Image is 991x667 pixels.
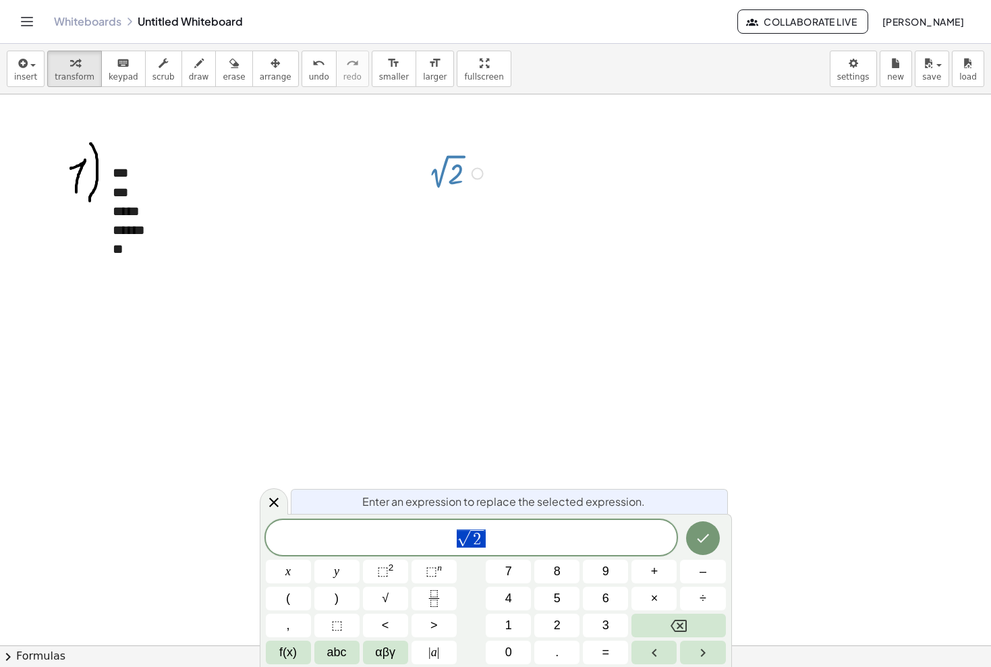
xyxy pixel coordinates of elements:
[362,494,645,510] span: Enter an expression to replace the selected expression.
[285,562,291,581] span: x
[554,562,561,581] span: 8
[534,614,579,637] button: 2
[16,11,38,32] button: Toggle navigation
[837,72,870,82] span: settings
[215,51,252,87] button: erase
[412,587,457,610] button: Fraction
[423,72,447,82] span: larger
[336,51,369,87] button: redoredo
[631,587,677,610] button: Times
[7,51,45,87] button: insert
[534,560,579,583] button: 8
[534,641,579,664] button: .
[680,641,725,664] button: Right arrow
[486,587,531,610] button: 4
[686,521,720,555] button: Done
[486,560,531,583] button: 7
[372,51,416,87] button: format_sizesmaller
[412,641,457,664] button: Absolute value
[266,641,311,664] button: Functions
[314,587,360,610] button: )
[428,55,441,71] i: format_size
[145,51,182,87] button: scrub
[223,72,245,82] span: erase
[700,562,706,581] span: –
[327,643,347,662] span: abc
[252,51,299,87] button: arrange
[505,589,512,608] span: 4
[266,587,311,610] button: (
[152,72,175,82] span: scrub
[880,51,912,87] button: new
[437,562,442,573] sup: n
[651,589,658,608] span: ×
[302,51,337,87] button: undoundo
[887,72,904,82] span: new
[680,587,725,610] button: Divide
[412,614,457,637] button: Greater than
[334,562,339,581] span: y
[583,641,628,664] button: Equals
[314,560,360,583] button: y
[464,72,503,82] span: fullscreen
[631,614,725,637] button: Backspace
[583,560,628,583] button: 9
[382,616,389,635] span: <
[363,560,408,583] button: Squared
[737,9,868,34] button: Collaborate Live
[363,614,408,637] button: Less than
[457,531,470,546] span: √
[602,643,610,662] span: =
[266,560,311,583] button: x
[952,51,984,87] button: load
[14,72,37,82] span: insert
[389,562,394,573] sup: 2
[554,616,561,635] span: 2
[54,15,121,28] a: Whiteboards
[279,643,297,662] span: f(x)
[382,589,389,608] span: √
[457,51,511,87] button: fullscreen
[602,562,609,581] span: 9
[473,531,481,548] span: 2
[331,616,343,635] span: ⬚
[375,643,395,662] span: αβγ
[412,560,457,583] button: Superscript
[486,614,531,637] button: 1
[416,51,454,87] button: format_sizelarger
[260,72,291,82] span: arrange
[651,562,658,581] span: +
[882,16,964,28] span: [PERSON_NAME]
[387,55,400,71] i: format_size
[555,643,559,662] span: .
[505,562,512,581] span: 7
[554,589,561,608] span: 5
[101,51,146,87] button: keyboardkeypad
[428,645,431,659] span: |
[505,616,512,635] span: 1
[871,9,975,34] button: [PERSON_NAME]
[426,564,437,578] span: ⬚
[583,587,628,610] button: 6
[379,72,409,82] span: smaller
[287,616,290,635] span: ,
[915,51,949,87] button: save
[830,51,877,87] button: settings
[602,589,609,608] span: 6
[314,614,360,637] button: Placeholder
[363,587,408,610] button: Square root
[602,616,609,635] span: 3
[309,72,329,82] span: undo
[181,51,217,87] button: draw
[680,560,725,583] button: Minus
[377,564,389,578] span: ⬚
[312,55,325,71] i: undo
[534,587,579,610] button: 5
[922,72,941,82] span: save
[346,55,359,71] i: redo
[749,16,857,28] span: Collaborate Live
[47,51,102,87] button: transform
[430,616,438,635] span: >
[55,72,94,82] span: transform
[109,72,138,82] span: keypad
